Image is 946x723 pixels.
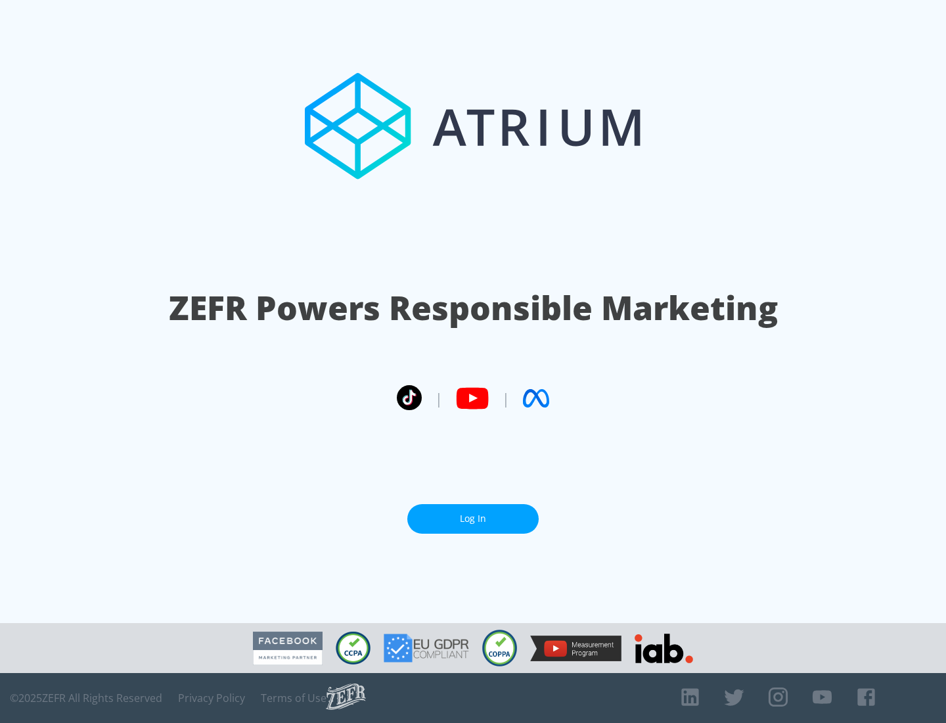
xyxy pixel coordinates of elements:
img: GDPR Compliant [384,634,469,663]
span: © 2025 ZEFR All Rights Reserved [10,691,162,705]
img: YouTube Measurement Program [530,636,621,661]
span: | [435,388,443,408]
img: Facebook Marketing Partner [253,632,323,665]
span: | [502,388,510,408]
a: Log In [407,504,539,534]
a: Privacy Policy [178,691,245,705]
a: Terms of Use [261,691,327,705]
img: CCPA Compliant [336,632,371,665]
img: IAB [635,634,693,663]
h1: ZEFR Powers Responsible Marketing [169,285,778,331]
img: COPPA Compliant [482,630,517,666]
